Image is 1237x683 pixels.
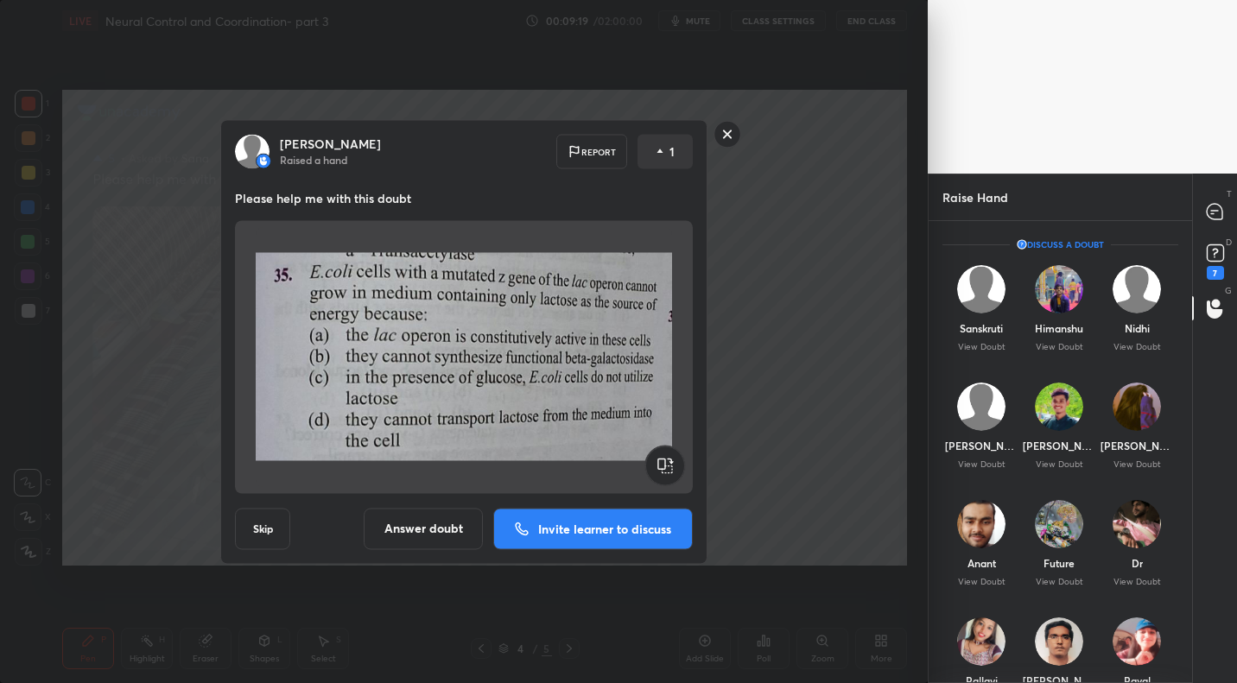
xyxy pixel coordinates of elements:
img: 1759212569SWRS4W.JPEG [256,227,672,486]
img: default.png [957,265,1005,313]
img: 87e675c678c6483ba0c297f637f828fc.jpg [1113,617,1161,666]
p: View Doubt [958,578,1005,586]
div: 7 [1207,266,1224,280]
p: [PERSON_NAME] [280,136,381,150]
p: View Doubt [1113,460,1161,469]
button: Invite learner to discuss [493,508,693,549]
p: View Doubt [958,343,1005,351]
img: 5b02de09523949e38afa7cbd4c38f7ac.jpg [1035,265,1083,313]
p: Discuss a doubt [1010,232,1111,256]
div: [PERSON_NAME] [1023,438,1095,453]
p: View Doubt [1036,578,1083,586]
img: default.png [957,383,1005,431]
img: 151e7d84d7144482be01e5bcc9cca63c.jpg [1035,617,1083,666]
div: Future [1044,555,1075,571]
p: G [1225,284,1232,297]
img: default.png [235,134,270,168]
img: 1a5483432b924495a5eac005e1c8add3.jpg [1113,383,1161,431]
div: Report [556,134,627,168]
div: Himanshu [1035,320,1083,336]
div: Nidhi [1125,320,1150,336]
p: Raised a hand [280,152,347,166]
p: View Doubt [958,460,1005,469]
img: b3510ec7a1594059bf628d1465e98c4a.jpg [1113,500,1161,548]
p: Invite learner to discuss [538,522,671,534]
img: 3aaaac9c9704444eb83991872e90e387.jpg [1035,383,1083,431]
div: Anant [967,555,996,571]
p: View Doubt [1113,578,1161,586]
p: View Doubt [1113,343,1161,351]
p: View Doubt [1036,343,1083,351]
div: [PERSON_NAME] [945,438,1018,453]
img: 09cc35ab28cf48cba4ea496f16d92ef7.jpg [957,617,1005,666]
div: grid [929,221,1192,683]
img: eafc447dea814010af803165c9f12f4f.jpg [1035,500,1083,548]
p: T [1227,187,1232,200]
button: Skip [235,508,290,549]
div: Sanskruti [960,320,1003,336]
p: 1 [669,142,675,160]
button: Answer doubt [364,508,483,549]
img: default.png [1113,265,1161,313]
div: Dr [1132,555,1143,571]
img: c2ff5edf9762401e85f5b2b69aa7993d.jpg [957,500,1005,548]
p: Please help me with this doubt [235,189,693,206]
div: [PERSON_NAME] [1101,438,1173,453]
p: D [1226,236,1232,249]
p: View Doubt [1036,460,1083,469]
p: Raise Hand [929,174,1022,220]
